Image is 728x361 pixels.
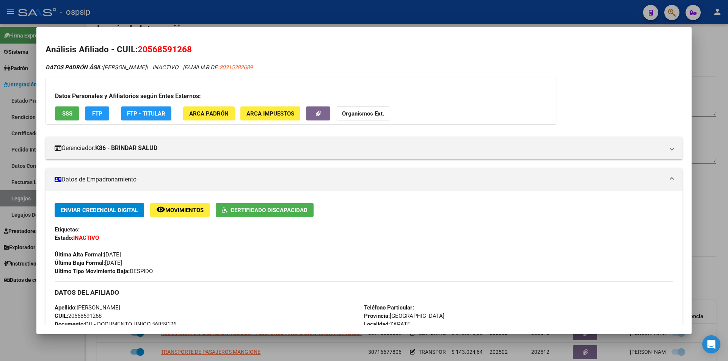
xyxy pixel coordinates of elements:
h3: DATOS DEL AFILIADO [55,288,673,297]
button: FTP [85,106,109,120]
span: [PERSON_NAME] [55,304,120,311]
mat-expansion-panel-header: Gerenciador:K86 - BRINDAR SALUD [45,137,682,159]
div: Open Intercom Messenger [702,335,720,353]
span: Movimientos [165,207,204,214]
span: 20315382689 [219,64,253,71]
span: DESPIDO [55,268,153,275]
h3: Datos Personales y Afiliatorios según Entes Externos: [55,92,548,101]
h2: Análisis Afiliado - CUIL: [45,43,682,56]
strong: Organismos Ext. [342,110,384,117]
span: 20568591268 [138,44,192,54]
strong: Ultimo Tipo Movimiento Baja: [55,268,130,275]
i: | INACTIVO | [45,64,253,71]
button: Certificado Discapacidad [216,203,314,217]
span: DU - DOCUMENTO UNICO 56859126 [55,321,176,328]
strong: Localidad: [364,321,390,328]
strong: Apellido: [55,304,77,311]
span: [GEOGRAPHIC_DATA] [364,313,444,319]
span: Enviar Credencial Digital [61,207,138,214]
strong: Etiquetas: [55,226,80,233]
button: ARCA Impuestos [240,106,300,120]
span: 20568591268 [55,313,102,319]
span: SSS [62,110,72,117]
mat-expansion-panel-header: Datos de Empadronamiento [45,168,682,191]
mat-icon: remove_red_eye [156,205,165,214]
span: Certificado Discapacidad [231,207,308,214]
button: ARCA Padrón [183,106,235,120]
span: FAMILIAR DE: [184,64,253,71]
span: FTP - Titular [127,110,165,117]
span: ARCA Padrón [189,110,229,117]
strong: Teléfono Particular: [364,304,414,311]
button: FTP - Titular [121,106,171,120]
button: Organismos Ext. [336,106,390,120]
strong: K86 - BRINDAR SALUD [95,144,157,153]
strong: Provincia: [364,313,390,319]
strong: Estado: [55,234,73,241]
span: ARCA Impuestos [246,110,294,117]
span: FTP [92,110,102,117]
span: ZARATE [364,321,411,328]
span: [DATE] [55,251,121,258]
strong: Última Alta Formal: [55,251,104,258]
strong: CUIL: [55,313,68,319]
strong: INACTIVO [73,234,99,241]
mat-panel-title: Gerenciador: [55,144,664,153]
button: Enviar Credencial Digital [55,203,144,217]
strong: Última Baja Formal: [55,259,105,266]
span: [DATE] [55,259,122,266]
span: [PERSON_NAME] [45,64,146,71]
button: SSS [55,106,79,120]
button: Movimientos [150,203,210,217]
mat-panel-title: Datos de Empadronamiento [55,175,664,184]
strong: Documento: [55,321,85,328]
strong: DATOS PADRÓN ÁGIL: [45,64,103,71]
